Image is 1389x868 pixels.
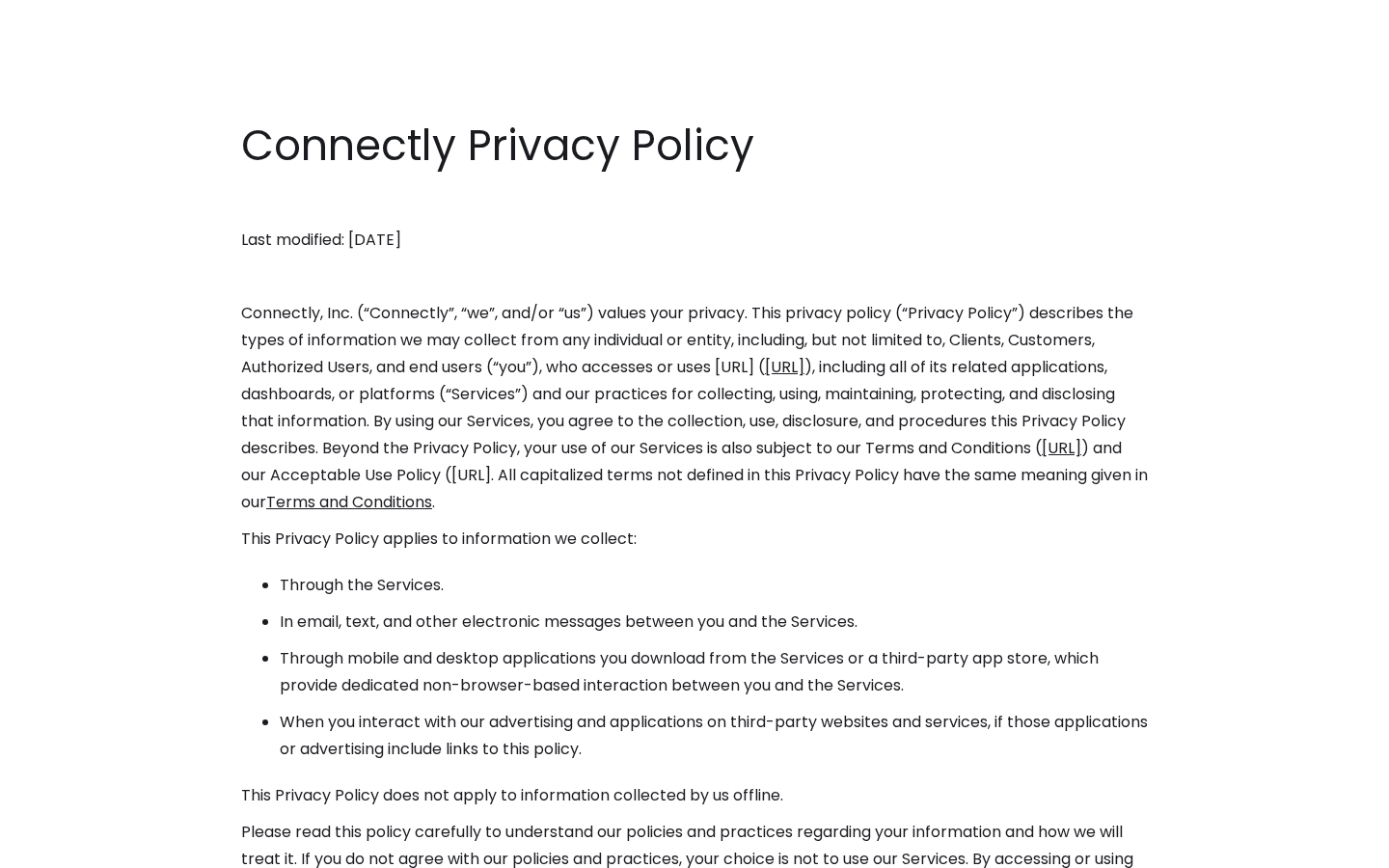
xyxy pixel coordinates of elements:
[241,263,1148,290] p: ‍
[241,300,1148,516] p: Connectly, Inc. (“Connectly”, “we”, and/or “us”) values your privacy. This privacy policy (“Priva...
[280,709,1148,763] li: When you interact with our advertising and applications on third-party websites and services, if ...
[1042,437,1081,459] a: [URL]
[280,609,1148,636] li: In email, text, and other electronic messages between you and the Services.
[266,491,432,513] a: Terms and Conditions
[19,832,116,861] aside: Language selected: English
[241,782,1148,809] p: This Privacy Policy does not apply to information collected by us offline.
[241,190,1148,217] p: ‍
[241,227,1148,254] p: Last modified: [DATE]
[765,356,804,378] a: [URL]
[280,645,1148,699] li: Through mobile and desktop applications you download from the Services or a third-party app store...
[280,572,1148,599] li: Through the Services.
[39,834,116,861] ul: Language list
[241,116,1148,176] h1: Connectly Privacy Policy
[241,526,1148,553] p: This Privacy Policy applies to information we collect:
